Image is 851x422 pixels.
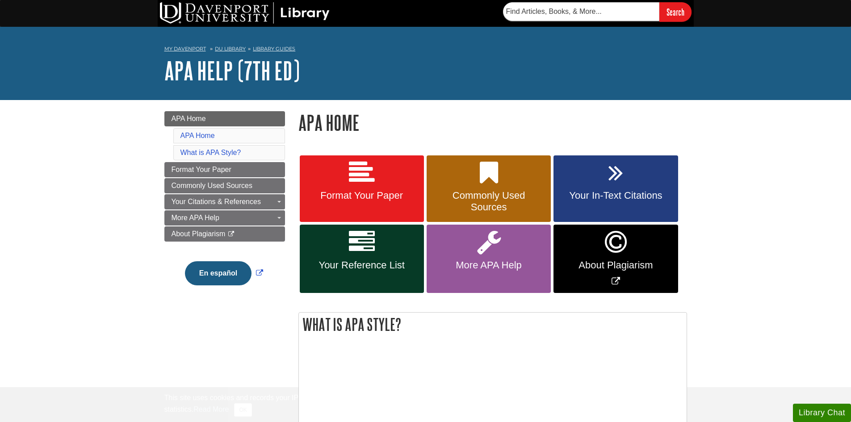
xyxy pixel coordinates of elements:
[503,2,692,21] form: Searches DU Library's articles, books, and more
[180,132,215,139] a: APA Home
[193,405,229,413] a: Read More
[164,210,285,226] a: More APA Help
[427,155,551,222] a: Commonly Used Sources
[164,111,285,301] div: Guide Page Menu
[172,166,231,173] span: Format Your Paper
[180,149,241,156] a: What is APA Style?
[560,259,671,271] span: About Plagiarism
[172,198,261,205] span: Your Citations & References
[659,2,692,21] input: Search
[300,155,424,222] a: Format Your Paper
[433,190,544,213] span: Commonly Used Sources
[306,190,417,201] span: Format Your Paper
[164,194,285,209] a: Your Citations & References
[300,225,424,293] a: Your Reference List
[793,404,851,422] button: Library Chat
[172,214,219,221] span: More APA Help
[560,190,671,201] span: Your In-Text Citations
[503,2,659,21] input: Find Articles, Books, & More...
[164,162,285,177] a: Format Your Paper
[253,46,295,52] a: Library Guides
[164,393,687,417] div: This site uses cookies and records your IP address for usage statistics. Additionally, we use Goo...
[553,225,678,293] a: Link opens in new window
[164,57,300,84] a: APA Help (7th Ed)
[427,225,551,293] a: More APA Help
[227,231,235,237] i: This link opens in a new window
[164,111,285,126] a: APA Home
[183,269,265,277] a: Link opens in new window
[299,313,687,336] h2: What is APA Style?
[185,261,252,285] button: En español
[215,46,246,52] a: DU Library
[164,43,687,57] nav: breadcrumb
[172,115,206,122] span: APA Home
[553,155,678,222] a: Your In-Text Citations
[172,230,226,238] span: About Plagiarism
[234,403,252,417] button: Close
[172,182,252,189] span: Commonly Used Sources
[298,111,687,134] h1: APA Home
[306,259,417,271] span: Your Reference List
[433,259,544,271] span: More APA Help
[164,45,206,53] a: My Davenport
[160,2,330,24] img: DU Library
[164,226,285,242] a: About Plagiarism
[164,178,285,193] a: Commonly Used Sources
